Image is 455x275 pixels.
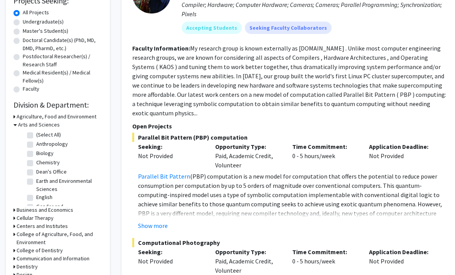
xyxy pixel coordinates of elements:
[17,214,54,222] h3: Cellular Therapy
[36,202,100,227] label: Gender and [DEMOGRAPHIC_DATA]'s Studies
[17,222,68,230] h3: Centers and Institutes
[23,27,68,35] label: Master's Student(s)
[17,206,73,214] h3: Business and Economics
[215,142,281,151] p: Opportunity Type:
[138,172,446,236] p: (PBP) computation is a new model for computation that offers the potential to reduce power consum...
[215,247,281,256] p: Opportunity Type:
[36,168,67,176] label: Dean's Office
[36,140,68,148] label: Anthropology
[6,240,33,269] iframe: Chat
[36,149,54,157] label: Biology
[132,121,446,131] p: Open Projects
[132,44,446,117] fg-read-more: My research group is known externally as [DOMAIN_NAME] . Unlike most computer engineering researc...
[132,238,446,247] span: Computational Photography
[36,131,61,139] label: (Select All)
[292,247,358,256] p: Time Commitment:
[17,255,89,263] h3: Communication and Information
[138,151,204,160] div: Not Provided
[286,247,364,275] div: 0 - 5 hours/week
[36,193,52,201] label: English
[245,22,332,34] mat-chip: Seeking Faculty Collaborators
[363,142,440,170] div: Not Provided
[36,177,100,193] label: Earth and Environmental Sciences
[17,246,63,255] h3: College of Dentistry
[23,8,49,17] label: All Projects
[23,52,102,69] label: Postdoctoral Researcher(s) / Research Staff
[182,22,242,34] mat-chip: Accepting Students
[138,142,204,151] p: Seeking:
[23,18,64,26] label: Undergraduate(s)
[369,247,435,256] p: Application Deadline:
[17,230,102,246] h3: College of Agriculture, Food, and Environment
[17,113,96,121] h3: Agriculture, Food and Environment
[23,85,39,93] label: Faculty
[209,247,286,275] div: Paid, Academic Credit, Volunteer
[286,142,364,170] div: 0 - 5 hours/week
[36,159,60,167] label: Chemistry
[138,221,168,230] button: Show more
[138,172,190,180] a: Parallel Bit Pattern
[18,121,60,129] h3: Arts and Sciences
[132,44,190,52] b: Faculty Information:
[132,133,446,142] span: Parallel Bit Pattern (PBP) computation
[138,247,204,256] p: Seeking:
[209,142,286,170] div: Paid, Academic Credit, Volunteer
[138,256,204,266] div: Not Provided
[23,36,102,52] label: Doctoral Candidate(s) (PhD, MD, DMD, PharmD, etc.)
[363,247,440,275] div: Not Provided
[13,100,102,110] h2: Division & Department:
[292,142,358,151] p: Time Commitment:
[369,142,435,151] p: Application Deadline:
[23,69,102,85] label: Medical Resident(s) / Medical Fellow(s)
